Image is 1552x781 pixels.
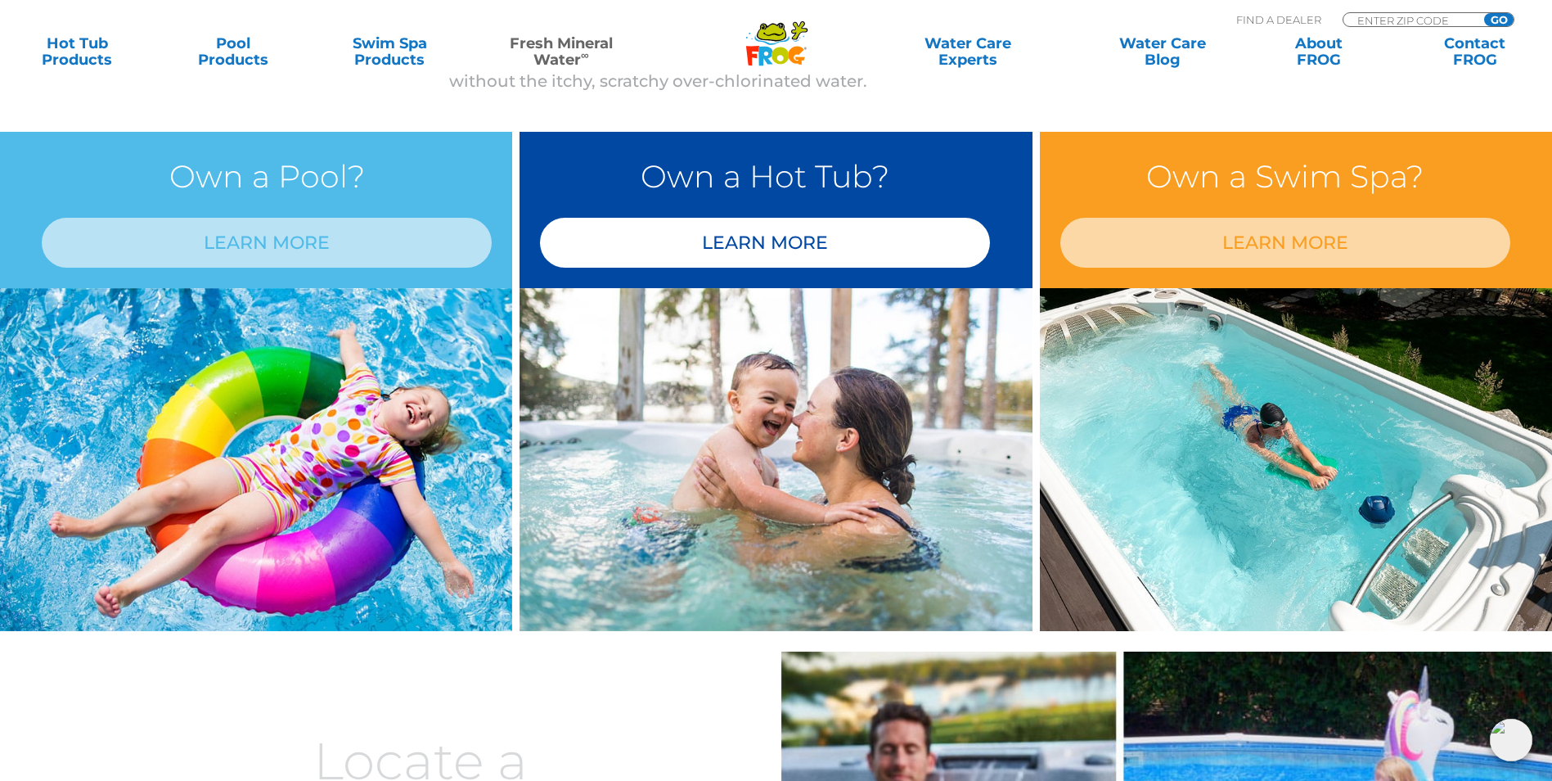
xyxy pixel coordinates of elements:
a: Water CareBlog [1101,35,1223,68]
a: AboutFROG [1257,35,1379,68]
a: PoolProducts [173,35,295,68]
img: openIcon [1490,719,1532,761]
a: Water CareExperts [870,35,1067,68]
h3: Own a Swim Spa? [1060,152,1510,201]
a: LEARN MORE [540,218,990,268]
h3: Own a Pool? [42,152,492,201]
a: Hot TubProducts [16,35,138,68]
sup: ∞ [581,48,589,61]
p: Find A Dealer [1236,12,1321,27]
img: min-water-image-3 [1040,288,1552,630]
a: Fresh MineralWater∞ [485,35,637,68]
img: min-water-img-right [520,288,1032,630]
a: LEARN MORE [1060,218,1510,268]
h3: Own a Hot Tub? [540,152,990,201]
a: Swim SpaProducts [329,35,451,68]
a: LEARN MORE [42,218,492,268]
a: ContactFROG [1414,35,1536,68]
input: Zip Code Form [1356,13,1466,27]
input: GO [1484,13,1514,26]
